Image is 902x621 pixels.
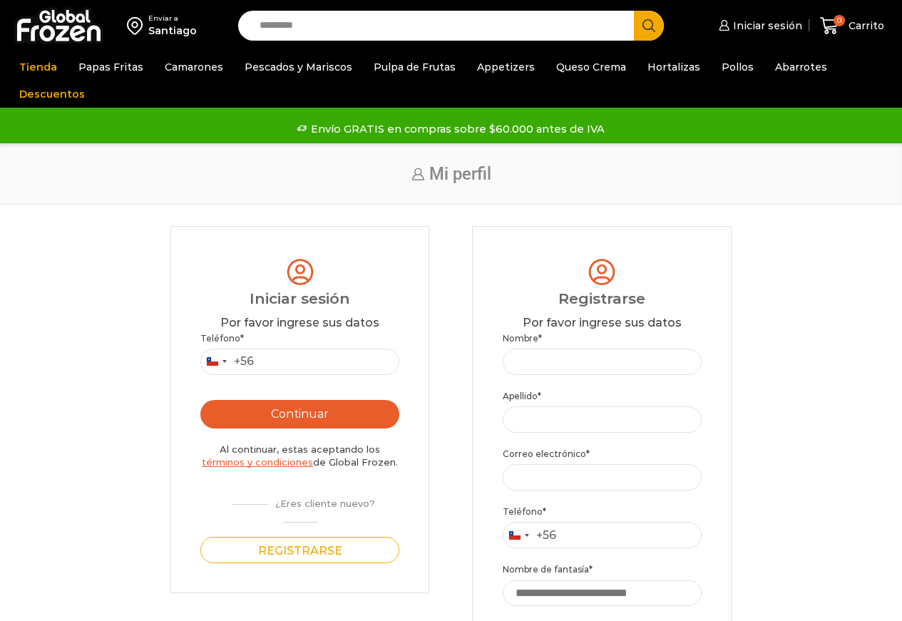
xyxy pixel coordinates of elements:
[549,53,633,81] a: Queso Crema
[503,332,702,345] label: Nombre
[12,81,92,108] a: Descuentos
[729,19,802,33] span: Iniciar sesión
[503,505,702,518] label: Teléfono
[834,15,845,26] span: 0
[503,523,556,548] button: Selected country
[536,526,556,545] div: +56
[715,11,802,40] a: Iniciar sesión
[234,352,254,371] div: +56
[503,447,702,461] label: Correo electrónico
[429,164,491,184] span: Mi perfil
[640,53,707,81] a: Hortalizas
[503,315,702,332] div: Por favor ingrese sus datos
[148,14,197,24] div: Enviar a
[200,492,399,528] div: ¿Eres cliente nuevo?
[158,53,230,81] a: Camarones
[200,315,399,332] div: Por favor ingrese sus datos
[127,14,148,38] img: address-field-icon.svg
[768,53,834,81] a: Abarrotes
[200,537,399,563] button: Registrarse
[284,256,317,288] img: tabler-icon-user-circle.svg
[845,19,884,33] span: Carrito
[503,563,702,576] label: Nombre de fantasía
[816,9,888,43] a: 0 Carrito
[503,389,702,403] label: Apellido
[12,53,64,81] a: Tienda
[634,11,664,41] button: Search button
[148,24,197,38] div: Santiago
[200,332,399,345] label: Teléfono
[585,256,618,288] img: tabler-icon-user-circle.svg
[503,288,702,309] div: Registrarse
[201,349,254,374] button: Selected country
[200,288,399,309] div: Iniciar sesión
[200,400,399,428] button: Continuar
[237,53,359,81] a: Pescados y Mariscos
[714,53,761,81] a: Pollos
[71,53,150,81] a: Papas Fritas
[202,456,313,468] a: términos y condiciones
[200,443,399,469] div: Al continuar, estas aceptando los de Global Frozen.
[367,53,463,81] a: Pulpa de Frutas
[470,53,542,81] a: Appetizers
